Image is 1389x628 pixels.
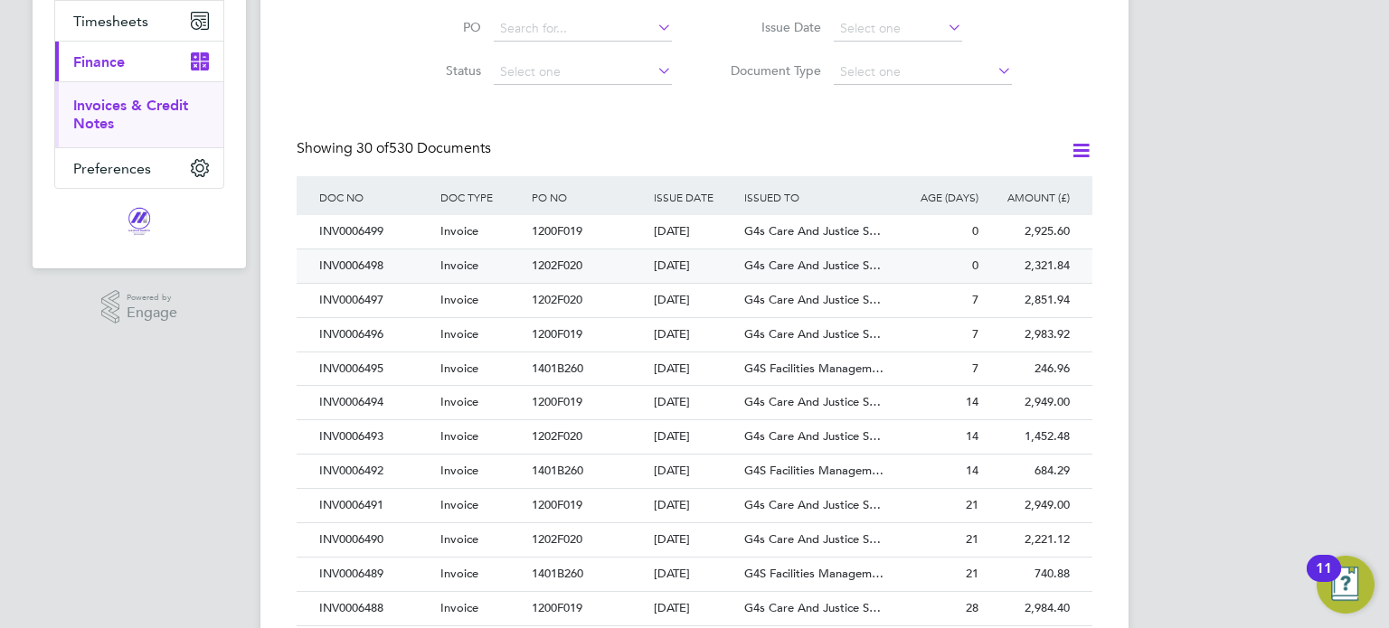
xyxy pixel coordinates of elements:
div: 2,949.00 [983,386,1074,419]
div: 740.88 [983,558,1074,591]
div: [DATE] [649,318,741,351]
span: 530 Documents [356,139,491,157]
span: Invoice [440,531,478,547]
span: 7 [972,361,978,376]
span: 1200F019 [532,497,582,512]
span: Invoice [440,600,478,615]
span: Invoice [440,497,478,512]
div: ISSUED TO [740,176,892,218]
span: Invoice [440,223,478,239]
div: DOC TYPE [436,176,527,218]
div: DOC NO [315,176,436,218]
div: INV0006499 [315,215,436,248]
div: 2,949.00 [983,489,1074,522]
span: G4S Facilities Managem… [744,566,883,581]
span: G4s Care And Justice S… [744,258,881,273]
span: Preferences [73,160,151,177]
span: G4s Care And Justice S… [744,223,881,239]
div: INV0006495 [315,352,436,386]
div: PO NO [527,176,648,218]
div: [DATE] [649,558,741,591]
span: 1401B260 [532,566,583,581]
span: 14 [966,428,978,444]
div: INV0006493 [315,420,436,454]
input: Select one [494,60,672,85]
div: INV0006488 [315,592,436,625]
div: [DATE] [649,249,741,283]
div: [DATE] [649,284,741,317]
span: 14 [966,463,978,478]
span: Invoice [440,566,478,581]
div: 11 [1316,568,1332,592]
span: G4s Care And Justice S… [744,326,881,342]
div: [DATE] [649,215,741,248]
div: INV0006496 [315,318,436,351]
div: AMOUNT (£) [983,176,1074,218]
div: ISSUE DATE [649,176,741,218]
div: 246.96 [983,352,1074,386]
span: 28 [966,600,978,615]
label: Status [377,62,481,79]
div: AGE (DAYS) [892,176,983,218]
span: 1202F020 [532,292,582,307]
button: Preferences [55,148,223,188]
span: G4S Facilities Managem… [744,361,883,376]
div: INV0006491 [315,489,436,522]
span: G4s Care And Justice S… [744,428,881,444]
span: 21 [966,531,978,547]
span: Invoice [440,394,478,409]
span: 1202F020 [532,531,582,547]
span: Finance [73,53,125,70]
div: 684.29 [983,455,1074,488]
span: G4s Care And Justice S… [744,292,881,307]
span: Powered by [127,290,177,305]
span: G4s Care And Justice S… [744,394,881,409]
span: Invoice [440,258,478,273]
span: 1202F020 [532,258,582,273]
div: 2,925.60 [983,215,1074,248]
div: [DATE] [649,352,741,386]
div: [DATE] [649,455,741,488]
div: INV0006494 [315,386,436,419]
label: PO [377,19,481,35]
span: 30 of [356,139,389,157]
label: Issue Date [717,19,821,35]
div: [DATE] [649,523,741,557]
span: 1200F019 [532,600,582,615]
span: 1200F019 [532,394,582,409]
span: Invoice [440,326,478,342]
div: 2,221.12 [983,523,1074,557]
div: [DATE] [649,489,741,522]
button: Finance [55,42,223,81]
span: G4s Care And Justice S… [744,531,881,547]
span: 7 [972,326,978,342]
span: Invoice [440,292,478,307]
div: INV0006489 [315,558,436,591]
div: 2,851.94 [983,284,1074,317]
button: Timesheets [55,1,223,41]
span: Engage [127,305,177,321]
span: 14 [966,394,978,409]
input: Select one [834,60,1012,85]
input: Search for... [494,16,672,42]
a: Go to home page [54,207,224,236]
div: [DATE] [649,420,741,454]
span: 1200F019 [532,326,582,342]
span: G4s Care And Justice S… [744,497,881,512]
div: Finance [55,81,223,147]
span: 7 [972,292,978,307]
span: 1200F019 [532,223,582,239]
span: G4s Care And Justice S… [744,600,881,615]
div: 2,983.92 [983,318,1074,351]
a: Invoices & Credit Notes [73,97,188,132]
span: Invoice [440,361,478,376]
div: 1,452.48 [983,420,1074,454]
div: [DATE] [649,386,741,419]
a: Powered byEngage [101,290,178,324]
div: INV0006492 [315,455,436,488]
div: INV0006497 [315,284,436,317]
span: Timesheets [73,13,148,30]
span: 1401B260 [532,361,583,376]
div: [DATE] [649,592,741,625]
input: Select one [834,16,962,42]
